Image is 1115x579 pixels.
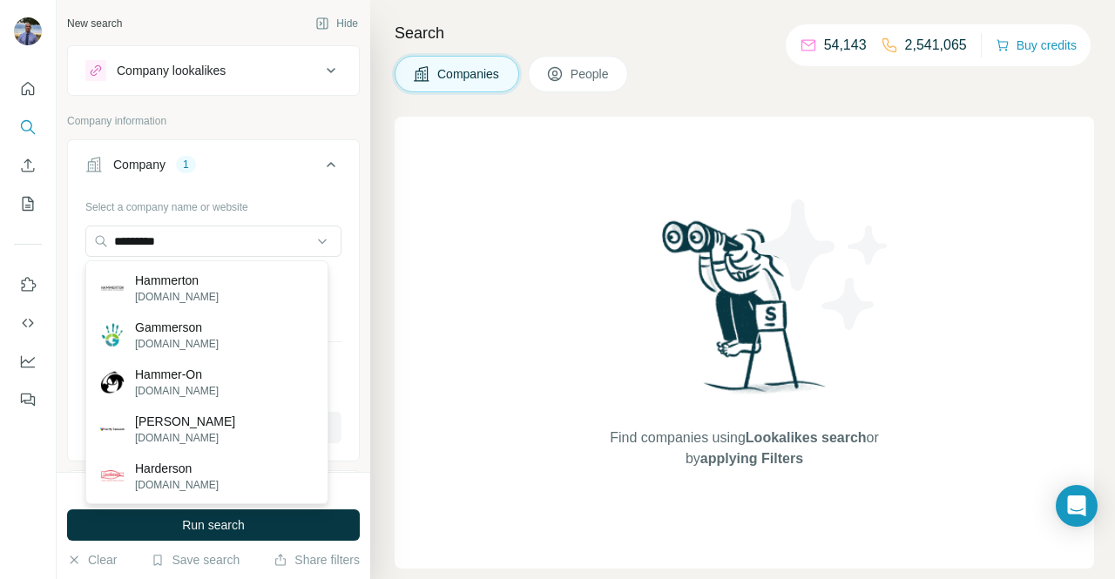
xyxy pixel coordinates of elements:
[605,428,883,469] span: Find companies using or by
[14,73,42,104] button: Quick start
[151,551,240,569] button: Save search
[67,113,360,129] p: Company information
[100,428,125,430] img: Harberson
[100,370,125,394] img: Hammer-On
[85,192,341,215] div: Select a company name or website
[135,460,219,477] p: Harderson
[996,33,1077,57] button: Buy credits
[274,551,360,569] button: Share filters
[135,430,235,446] p: [DOMAIN_NAME]
[14,307,42,339] button: Use Surfe API
[135,272,219,289] p: Hammerton
[135,383,219,399] p: [DOMAIN_NAME]
[67,509,360,541] button: Run search
[14,111,42,143] button: Search
[135,366,219,383] p: Hammer-On
[14,346,42,377] button: Dashboard
[14,150,42,181] button: Enrich CSV
[395,21,1094,45] h4: Search
[14,17,42,45] img: Avatar
[67,16,122,31] div: New search
[100,323,125,347] img: Gammerson
[135,336,219,352] p: [DOMAIN_NAME]
[14,188,42,219] button: My lists
[135,413,235,430] p: [PERSON_NAME]
[117,62,226,79] div: Company lookalikes
[654,216,835,410] img: Surfe Illustration - Woman searching with binoculars
[68,50,359,91] button: Company lookalikes
[14,384,42,415] button: Feedback
[135,319,219,336] p: Gammerson
[100,464,125,488] img: Harderson
[1056,485,1098,527] div: Open Intercom Messenger
[303,10,370,37] button: Hide
[745,186,902,343] img: Surfe Illustration - Stars
[905,35,967,56] p: 2,541,065
[437,65,501,83] span: Companies
[571,65,611,83] span: People
[746,430,867,445] span: Lookalikes search
[824,35,867,56] p: 54,143
[135,477,219,493] p: [DOMAIN_NAME]
[113,156,166,173] div: Company
[700,451,803,466] span: applying Filters
[67,551,117,569] button: Clear
[135,289,219,305] p: [DOMAIN_NAME]
[100,276,125,300] img: Hammerton
[14,269,42,300] button: Use Surfe on LinkedIn
[182,516,245,534] span: Run search
[176,157,196,172] div: 1
[68,144,359,192] button: Company1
